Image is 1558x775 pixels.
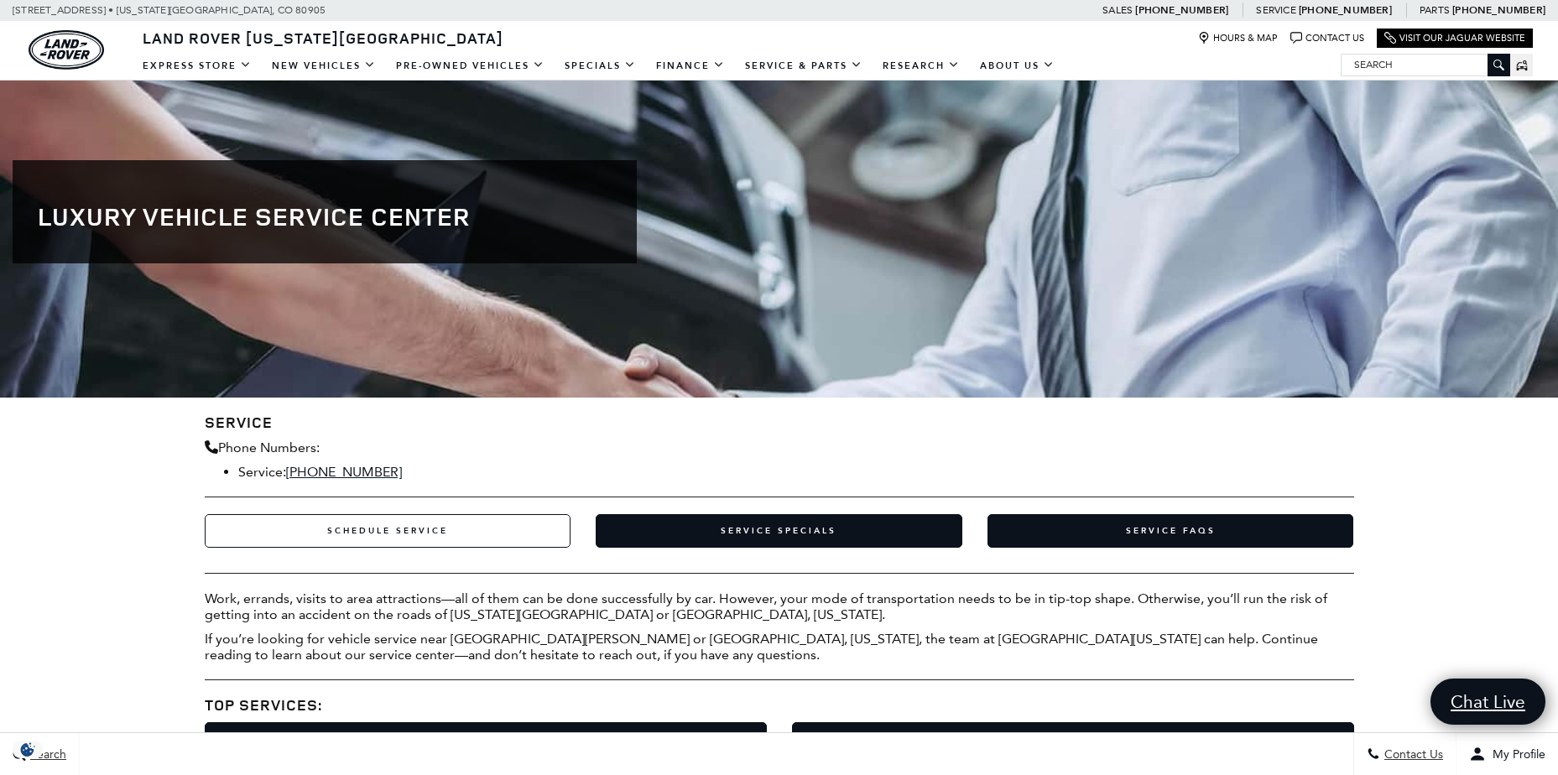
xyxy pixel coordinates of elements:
[29,30,104,70] img: Land Rover
[1420,4,1450,16] span: Parts
[238,464,286,480] span: Service:
[205,722,767,756] a: Brake Repairs
[987,514,1354,548] a: Service FAQs
[29,30,104,70] a: land-rover
[286,464,402,480] a: [PHONE_NUMBER]
[970,51,1065,81] a: About Us
[1380,747,1443,762] span: Contact Us
[133,51,1065,81] nav: Main Navigation
[1486,747,1545,762] span: My Profile
[1102,4,1133,16] span: Sales
[8,741,47,758] img: Opt-Out Icon
[735,51,873,81] a: Service & Parts
[205,514,571,548] a: Schedule Service
[13,4,326,16] a: [STREET_ADDRESS] • [US_STATE][GEOGRAPHIC_DATA], CO 80905
[646,51,735,81] a: Finance
[873,51,970,81] a: Research
[1135,3,1228,17] a: [PHONE_NUMBER]
[1290,32,1364,44] a: Contact Us
[143,28,503,48] span: Land Rover [US_STATE][GEOGRAPHIC_DATA]
[1442,690,1534,713] span: Chat Live
[1452,3,1545,17] a: [PHONE_NUMBER]
[596,514,962,548] a: Service Specials
[38,202,612,230] h1: Luxury Vehicle Service Center
[1342,55,1509,75] input: Search
[205,631,1354,663] p: If you’re looking for vehicle service near [GEOGRAPHIC_DATA][PERSON_NAME] or [GEOGRAPHIC_DATA], [...
[205,697,1354,714] h3: Top Services:
[386,51,555,81] a: Pre-Owned Vehicles
[262,51,386,81] a: New Vehicles
[133,51,262,81] a: EXPRESS STORE
[1299,3,1392,17] a: [PHONE_NUMBER]
[792,722,1354,756] a: Car Battery Replacements
[133,28,513,48] a: Land Rover [US_STATE][GEOGRAPHIC_DATA]
[1198,32,1278,44] a: Hours & Map
[1384,32,1525,44] a: Visit Our Jaguar Website
[8,741,47,758] section: Click to Open Cookie Consent Modal
[1256,4,1295,16] span: Service
[1430,679,1545,725] a: Chat Live
[218,440,320,455] span: Phone Numbers:
[1456,733,1558,775] button: Open user profile menu
[205,414,1354,431] h3: Service
[555,51,646,81] a: Specials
